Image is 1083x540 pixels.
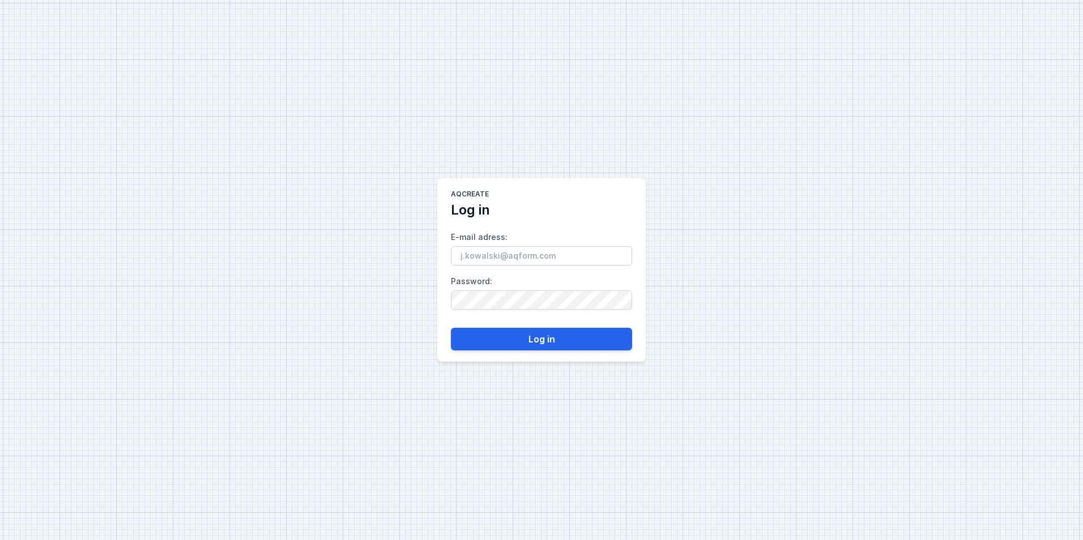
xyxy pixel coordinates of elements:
[451,246,632,265] input: E-mail adress:
[451,190,489,201] h1: AQcreate
[451,328,632,350] button: Log in
[451,201,490,219] h2: Log in
[451,272,632,310] label: Password :
[451,290,632,310] input: Password:
[451,228,632,265] label: E-mail adress :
